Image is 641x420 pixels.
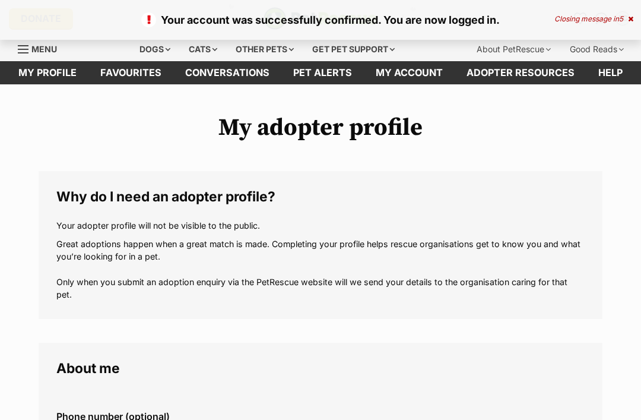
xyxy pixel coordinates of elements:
a: Adopter resources [455,61,586,84]
span: Menu [31,44,57,54]
a: conversations [173,61,281,84]
p: Great adoptions happen when a great match is made. Completing your profile helps rescue organisat... [56,238,585,301]
p: Your adopter profile will not be visible to the public. [56,219,585,232]
legend: Why do I need an adopter profile? [56,189,585,204]
a: Help [586,61,634,84]
div: About PetRescue [468,37,559,61]
div: Good Reads [561,37,632,61]
div: Cats [180,37,226,61]
a: Menu [18,37,65,59]
a: Pet alerts [281,61,364,84]
legend: About me [56,361,585,376]
div: Other pets [227,37,302,61]
fieldset: Why do I need an adopter profile? [39,171,602,319]
a: My account [364,61,455,84]
a: Favourites [88,61,173,84]
div: Get pet support [304,37,403,61]
a: My profile [7,61,88,84]
div: Dogs [131,37,179,61]
h1: My adopter profile [39,114,602,141]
